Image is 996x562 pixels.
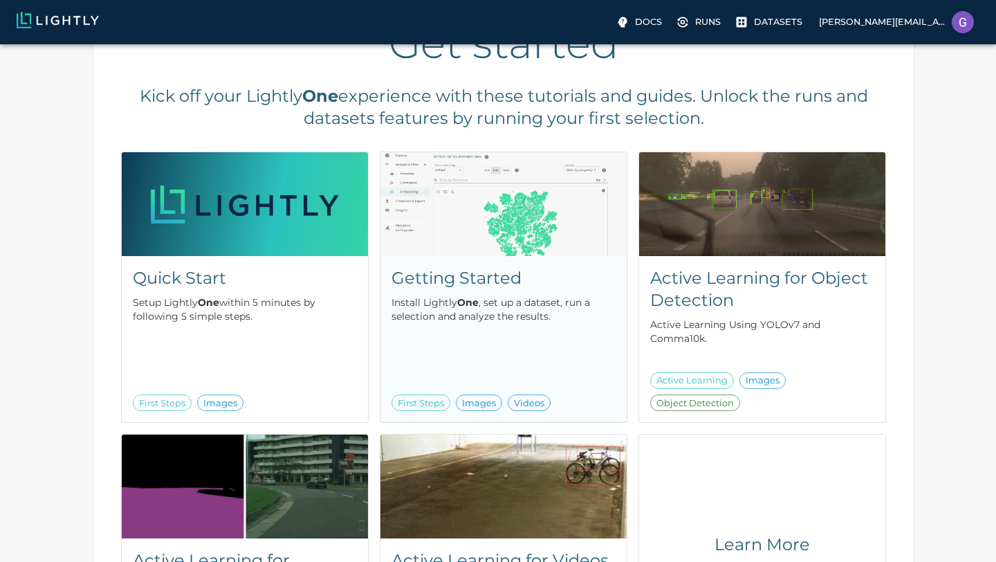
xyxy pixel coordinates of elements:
[819,15,946,28] p: [PERSON_NAME][EMAIL_ADDRESS][DOMAIN_NAME]
[695,15,721,28] p: Runs
[391,296,616,323] p: Install Lightly , set up a dataset, run a selection and analyze the results.
[639,152,885,256] img: Active Learning for Object Detection
[650,318,874,345] p: Active Learning Using YOLOv7 and Comma10k.
[651,374,733,388] span: Active Learning
[198,397,243,410] span: Images
[392,397,450,410] span: First Steps
[456,397,501,410] span: Images
[17,12,99,28] img: Lightly
[672,534,852,556] h5: Learn More
[133,267,357,289] h5: Quick Start
[122,152,368,256] img: Quick Start
[133,296,357,323] p: Setup Lightly within 5 minutes by following 5 simple steps.
[380,152,627,256] img: Getting Started
[740,374,785,388] span: Images
[673,11,726,33] a: Please complete one of our getting started guides to active the full UI
[391,267,616,289] h5: Getting Started
[302,86,338,106] b: One
[122,435,368,538] img: Active Learning for Semantic Segmentation
[813,7,979,37] label: [PERSON_NAME][EMAIL_ADDRESS][DOMAIN_NAME]Gayathri K
[121,85,887,129] h5: Kick off your Lightly experience with these tutorials and guides. Unlock the runs and datasets fe...
[133,397,191,410] span: First Steps
[651,397,739,410] span: Object Detection
[952,11,974,33] img: Gayathri K
[457,296,479,309] b: One
[380,435,627,538] img: Active Learning for Videos
[650,267,874,311] h5: Active Learning for Object Detection
[508,397,550,410] span: Videos
[613,11,667,33] label: Docs
[732,11,808,33] a: Please complete one of our getting started guides to active the full UI
[635,15,662,28] p: Docs
[754,15,802,28] p: Datasets
[198,296,219,309] b: One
